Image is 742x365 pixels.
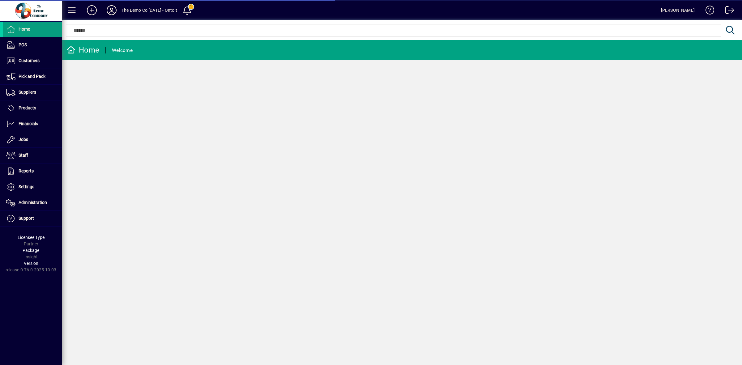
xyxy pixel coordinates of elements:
a: Products [3,100,62,116]
a: Reports [3,163,62,179]
span: Administration [19,200,47,205]
a: Support [3,211,62,226]
span: Customers [19,58,40,63]
span: Package [23,248,39,253]
div: Home [66,45,99,55]
span: Reports [19,168,34,173]
span: Financials [19,121,38,126]
a: Staff [3,148,62,163]
a: Jobs [3,132,62,147]
span: POS [19,42,27,47]
span: Pick and Pack [19,74,45,79]
a: Pick and Pack [3,69,62,84]
span: Support [19,216,34,221]
span: Settings [19,184,34,189]
span: Licensee Type [18,235,45,240]
a: Financials [3,116,62,132]
span: Version [24,261,38,266]
span: Staff [19,153,28,158]
span: Products [19,105,36,110]
a: Customers [3,53,62,69]
button: Add [82,5,102,16]
a: Knowledge Base [701,1,714,21]
div: The Demo Co [DATE] - Ontoit [122,5,177,15]
a: Suppliers [3,85,62,100]
span: Home [19,27,30,32]
div: [PERSON_NAME] [661,5,695,15]
a: POS [3,37,62,53]
span: Jobs [19,137,28,142]
div: Welcome [112,45,133,55]
span: Suppliers [19,90,36,95]
button: Profile [102,5,122,16]
a: Logout [721,1,734,21]
a: Administration [3,195,62,210]
a: Settings [3,179,62,195]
